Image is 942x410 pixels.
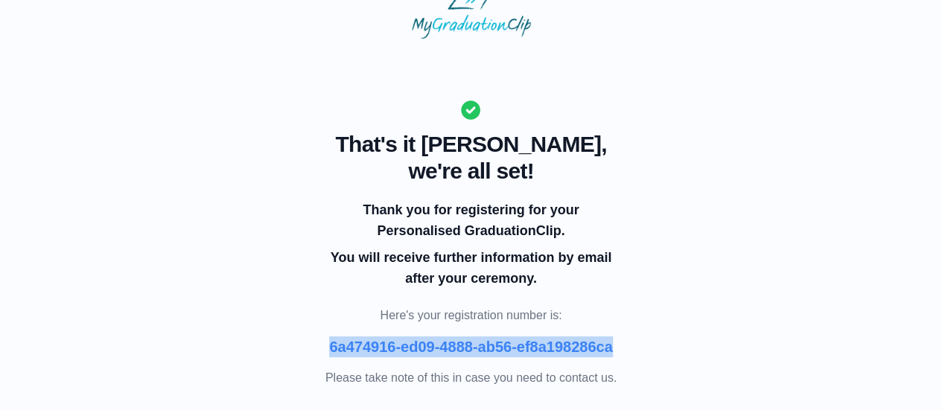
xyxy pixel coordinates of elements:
p: Thank you for registering for your Personalised GraduationClip. [328,199,614,241]
b: 6a474916-ed09-4888-ab56-ef8a198286ca [329,339,612,355]
p: Here's your registration number is: [325,307,617,324]
span: That's it [PERSON_NAME], [325,131,617,158]
span: we're all set! [325,158,617,185]
p: Please take note of this in case you need to contact us. [325,369,617,387]
p: You will receive further information by email after your ceremony. [328,247,614,289]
